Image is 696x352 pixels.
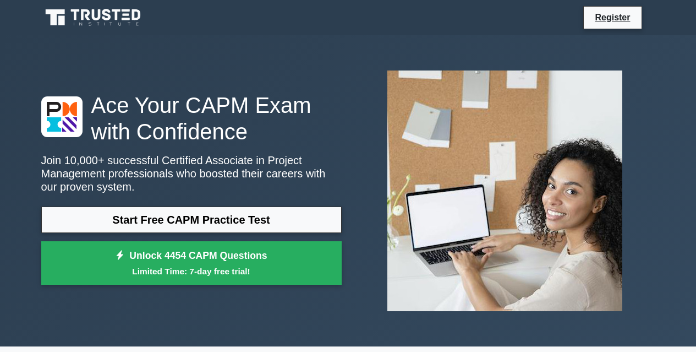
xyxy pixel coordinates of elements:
[41,92,342,145] h1: Ace Your CAPM Exam with Confidence
[55,265,328,278] small: Limited Time: 7-day free trial!
[588,10,637,24] a: Register
[41,154,342,193] p: Join 10,000+ successful Certified Associate in Project Management professionals who boosted their...
[41,241,342,285] a: Unlock 4454 CAPM QuestionsLimited Time: 7-day free trial!
[41,207,342,233] a: Start Free CAPM Practice Test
